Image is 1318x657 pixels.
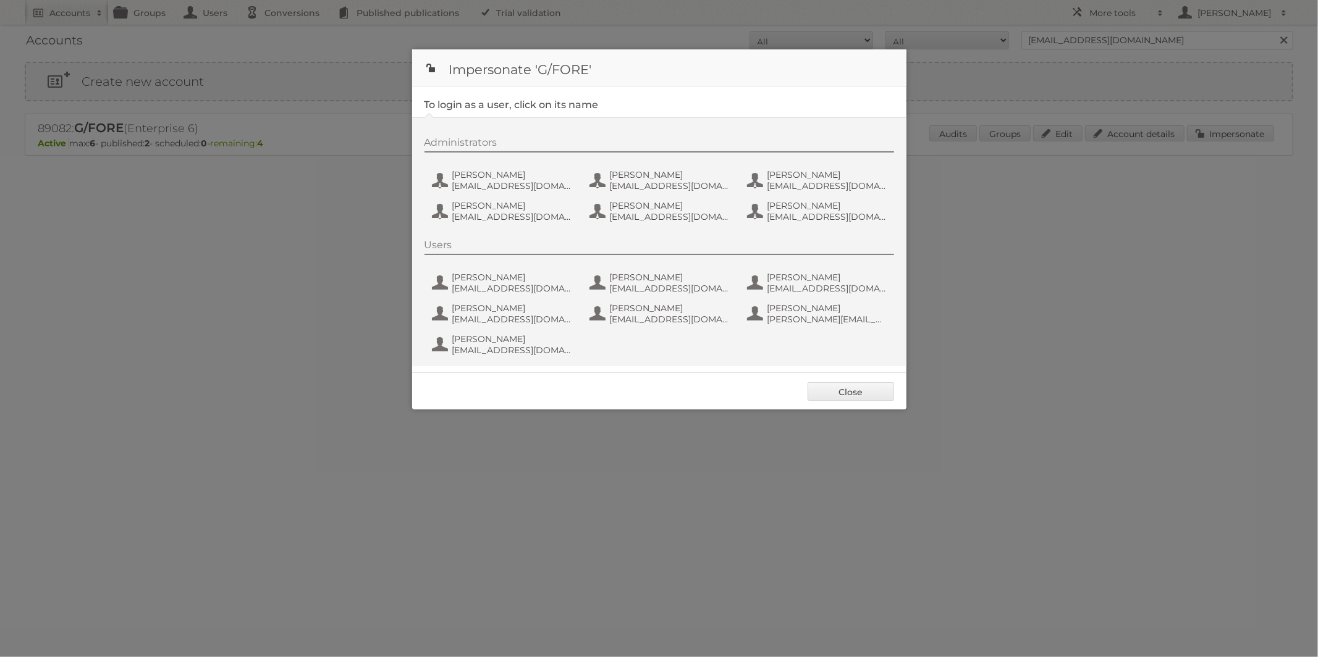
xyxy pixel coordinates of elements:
[610,180,730,191] span: [EMAIL_ADDRESS][DOMAIN_NAME]
[767,200,887,211] span: [PERSON_NAME]
[452,169,572,180] span: [PERSON_NAME]
[767,169,887,180] span: [PERSON_NAME]
[431,199,576,224] button: [PERSON_NAME] [EMAIL_ADDRESS][DOMAIN_NAME]
[767,303,887,314] span: [PERSON_NAME]
[452,272,572,283] span: [PERSON_NAME]
[431,168,576,193] button: [PERSON_NAME] [EMAIL_ADDRESS][DOMAIN_NAME]
[452,200,572,211] span: [PERSON_NAME]
[610,200,730,211] span: [PERSON_NAME]
[412,49,906,86] h1: Impersonate 'G/FORE'
[452,180,572,191] span: [EMAIL_ADDRESS][DOMAIN_NAME]
[746,270,891,295] button: [PERSON_NAME] [EMAIL_ADDRESS][DOMAIN_NAME]
[425,239,894,255] div: Users
[588,270,733,295] button: [PERSON_NAME] [EMAIL_ADDRESS][DOMAIN_NAME]
[425,136,894,153] div: Administrators
[767,211,887,222] span: [EMAIL_ADDRESS][DOMAIN_NAME]
[610,303,730,314] span: [PERSON_NAME]
[610,283,730,294] span: [EMAIL_ADDRESS][DOMAIN_NAME]
[808,382,894,401] a: Close
[746,301,891,326] button: [PERSON_NAME] [PERSON_NAME][EMAIL_ADDRESS][DOMAIN_NAME]
[767,272,887,283] span: [PERSON_NAME]
[452,333,572,345] span: [PERSON_NAME]
[610,272,730,283] span: [PERSON_NAME]
[431,270,576,295] button: [PERSON_NAME] [EMAIL_ADDRESS][DOMAIN_NAME]
[452,314,572,325] span: [EMAIL_ADDRESS][DOMAIN_NAME]
[588,168,733,193] button: [PERSON_NAME] [EMAIL_ADDRESS][DOMAIN_NAME]
[610,314,730,325] span: [EMAIL_ADDRESS][DOMAIN_NAME]
[452,283,572,294] span: [EMAIL_ADDRESS][DOMAIN_NAME]
[452,211,572,222] span: [EMAIL_ADDRESS][DOMAIN_NAME]
[610,169,730,180] span: [PERSON_NAME]
[610,211,730,222] span: [EMAIL_ADDRESS][DOMAIN_NAME]
[588,199,733,224] button: [PERSON_NAME] [EMAIL_ADDRESS][DOMAIN_NAME]
[452,345,572,356] span: [EMAIL_ADDRESS][DOMAIN_NAME]
[588,301,733,326] button: [PERSON_NAME] [EMAIL_ADDRESS][DOMAIN_NAME]
[767,180,887,191] span: [EMAIL_ADDRESS][DOMAIN_NAME]
[431,301,576,326] button: [PERSON_NAME] [EMAIL_ADDRESS][DOMAIN_NAME]
[746,168,891,193] button: [PERSON_NAME] [EMAIL_ADDRESS][DOMAIN_NAME]
[767,314,887,325] span: [PERSON_NAME][EMAIL_ADDRESS][DOMAIN_NAME]
[767,283,887,294] span: [EMAIL_ADDRESS][DOMAIN_NAME]
[431,332,576,357] button: [PERSON_NAME] [EMAIL_ADDRESS][DOMAIN_NAME]
[425,99,599,111] legend: To login as a user, click on its name
[452,303,572,314] span: [PERSON_NAME]
[746,199,891,224] button: [PERSON_NAME] [EMAIL_ADDRESS][DOMAIN_NAME]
